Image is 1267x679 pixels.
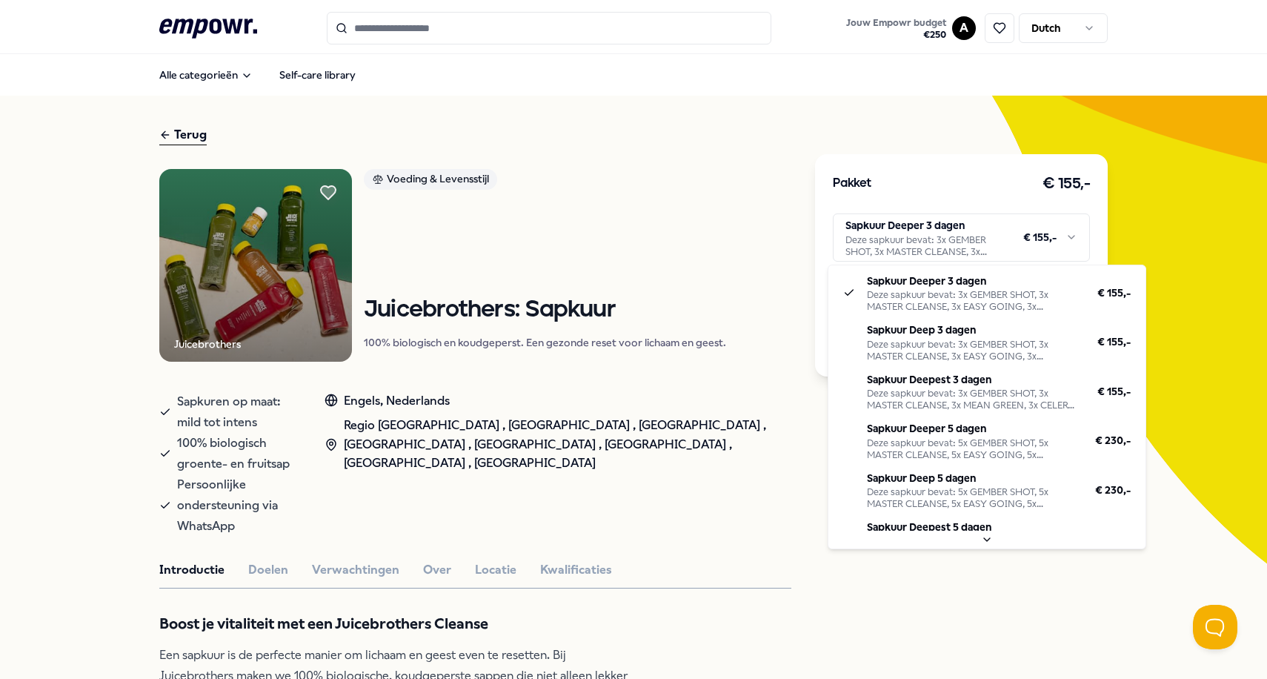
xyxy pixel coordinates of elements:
[867,339,1080,362] div: Deze sapkuur bevat: 3x GEMBER SHOT, 3x MASTER CLEANSE, 3x EASY GOING, 3x DRAGONSBREATH, 3x FORCE ...
[867,371,1080,388] p: Sapkuur Deepest 3 dagen
[1095,531,1131,547] span: € 230,-
[867,486,1077,510] div: Deze sapkuur bevat: 5x GEMBER SHOT, 5x MASTER CLEANSE, 5x EASY GOING, 5x DRAGONSBREATH, 5x FORCE ...
[867,289,1080,313] div: Deze sapkuur bevat: 3x GEMBER SHOT, 3x MASTER CLEANSE, 3x EASY GOING, 3x DRAGONSBREATH, 3x FORCE ...
[867,322,1080,338] p: Sapkuur Deep 3 dagen
[1095,482,1131,498] span: € 230,-
[867,420,1077,437] p: Sapkuur Deeper 5 dagen
[1097,285,1131,301] span: € 155,-
[867,437,1077,461] div: Deze sapkuur bevat: 5x GEMBER SHOT, 5x MASTER CLEANSE, 5x EASY GOING, 5x DRAGONSBREATH, 5x FORCE ...
[867,273,1080,289] p: Sapkuur Deeper 3 dagen
[867,388,1080,411] div: Deze sapkuur bevat: 3x GEMBER SHOT, 3x MASTER CLEANSE, 3x MEAN GREEN, 3x CELERY JUICE, 6x FORCE O...
[867,519,1077,535] p: Sapkuur Deepest 5 dagen
[1097,383,1131,400] span: € 155,-
[867,470,1077,486] p: Sapkuur Deep 5 dagen
[1095,432,1131,448] span: € 230,-
[1097,334,1131,350] span: € 155,-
